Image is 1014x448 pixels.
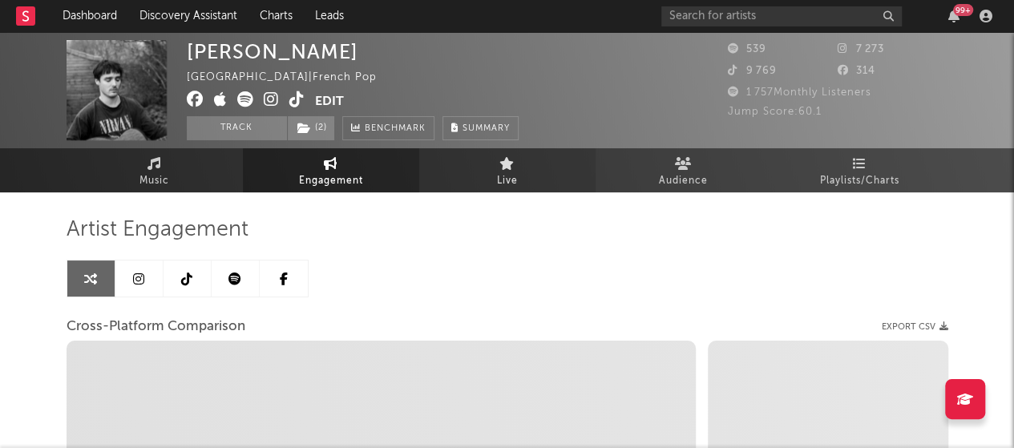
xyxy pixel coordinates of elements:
[948,10,959,22] button: 99+
[187,116,287,140] button: Track
[299,172,363,191] span: Engagement
[187,68,395,87] div: [GEOGRAPHIC_DATA] | French Pop
[287,116,335,140] span: ( 2 )
[659,172,708,191] span: Audience
[838,66,875,76] span: 314
[882,322,948,332] button: Export CSV
[838,44,884,54] span: 7 273
[419,148,596,192] a: Live
[772,148,948,192] a: Playlists/Charts
[661,6,902,26] input: Search for artists
[67,220,248,240] span: Artist Engagement
[365,119,426,139] span: Benchmark
[442,116,519,140] button: Summary
[463,124,510,133] span: Summary
[820,172,899,191] span: Playlists/Charts
[67,317,245,337] span: Cross-Platform Comparison
[315,91,344,111] button: Edit
[596,148,772,192] a: Audience
[728,44,766,54] span: 539
[67,148,243,192] a: Music
[342,116,434,140] a: Benchmark
[139,172,169,191] span: Music
[187,40,358,63] div: [PERSON_NAME]
[728,66,777,76] span: 9 769
[243,148,419,192] a: Engagement
[497,172,518,191] span: Live
[728,87,871,98] span: 1 757 Monthly Listeners
[288,116,334,140] button: (2)
[953,4,973,16] div: 99 +
[728,107,822,117] span: Jump Score: 60.1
